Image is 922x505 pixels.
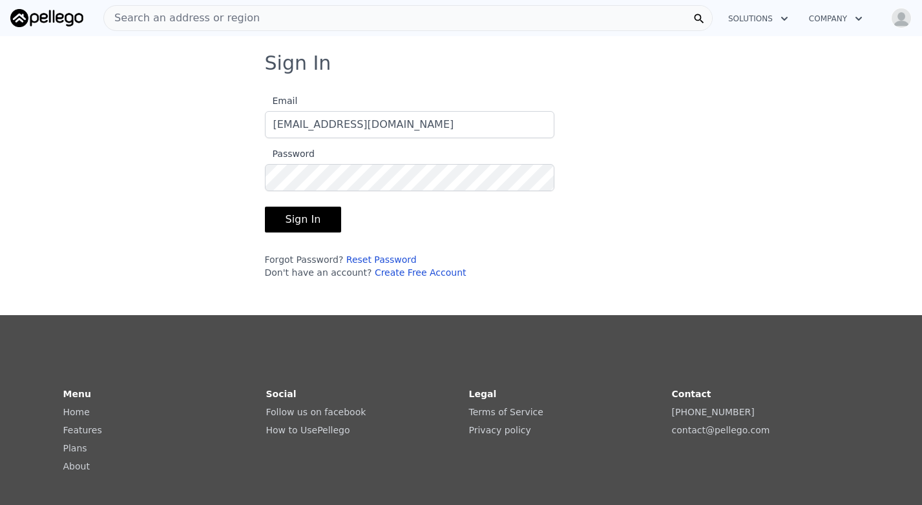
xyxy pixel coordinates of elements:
[799,7,873,30] button: Company
[265,207,342,232] button: Sign In
[265,52,658,75] h3: Sign In
[265,96,298,106] span: Email
[63,425,102,435] a: Features
[104,10,260,26] span: Search an address or region
[63,443,87,453] a: Plans
[346,254,417,265] a: Reset Password
[469,425,531,435] a: Privacy policy
[266,389,297,399] strong: Social
[265,164,554,191] input: Password
[891,8,912,28] img: avatar
[469,407,543,417] a: Terms of Service
[265,149,315,159] span: Password
[469,389,497,399] strong: Legal
[265,253,554,279] div: Forgot Password? Don't have an account?
[672,407,755,417] a: [PHONE_NUMBER]
[375,267,466,278] a: Create Free Account
[10,9,83,27] img: Pellego
[266,407,366,417] a: Follow us on facebook
[266,425,350,435] a: How to UsePellego
[63,389,91,399] strong: Menu
[63,407,90,417] a: Home
[672,425,770,435] a: contact@pellego.com
[63,461,90,471] a: About
[672,389,711,399] strong: Contact
[265,111,554,138] input: Email
[718,7,799,30] button: Solutions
